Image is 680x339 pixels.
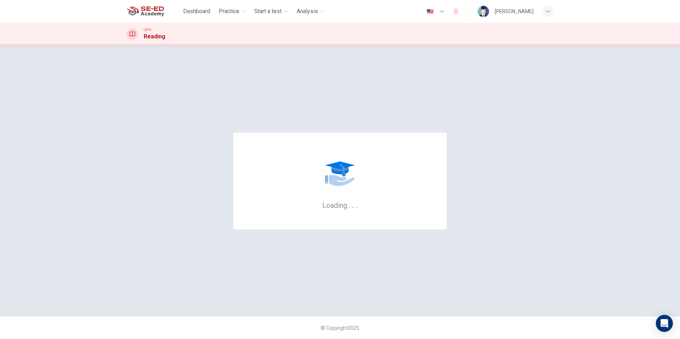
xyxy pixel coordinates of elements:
[183,7,210,16] span: Dashboard
[495,7,533,16] div: [PERSON_NAME]
[426,9,435,14] img: en
[348,199,351,210] h6: .
[144,27,151,32] span: CEFR
[144,32,165,41] h1: Reading
[355,199,358,210] h6: .
[251,5,291,18] button: Start a test
[478,6,489,17] img: Profile picture
[294,5,327,18] button: Analysis
[656,315,673,332] div: Open Intercom Messenger
[127,4,164,18] img: SE-ED Academy logo
[216,5,249,18] button: Practice
[297,7,318,16] span: Analysis
[322,200,358,210] h6: Loading
[321,325,359,331] span: © Copyright 2025
[352,199,354,210] h6: .
[180,5,213,18] button: Dashboard
[254,7,282,16] span: Start a test
[127,4,180,18] a: SE-ED Academy logo
[219,7,239,16] span: Practice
